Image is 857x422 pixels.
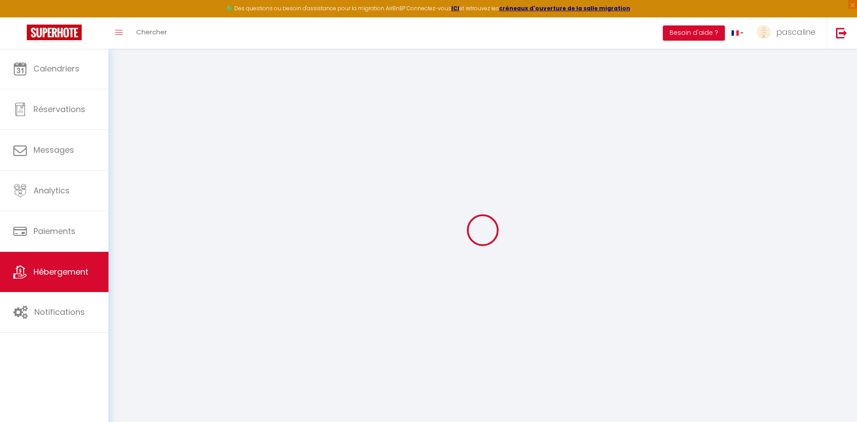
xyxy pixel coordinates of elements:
span: Chercher [136,27,167,37]
a: ICI [451,4,459,12]
span: Hébergement [33,266,88,277]
span: Analytics [33,185,70,196]
button: Ouvrir le widget de chat LiveChat [7,4,34,30]
a: créneaux d'ouverture de la salle migration [499,4,630,12]
span: Calendriers [33,63,79,74]
a: Chercher [129,17,174,49]
img: ... [757,25,770,39]
span: Réservations [33,104,85,115]
span: Messages [33,144,74,155]
img: Super Booking [27,25,82,40]
a: ... pascaline [750,17,827,49]
button: Besoin d'aide ? [663,25,725,41]
img: logout [836,27,847,38]
span: Notifications [34,306,85,318]
span: Paiements [33,226,75,237]
span: pascaline [776,26,815,38]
